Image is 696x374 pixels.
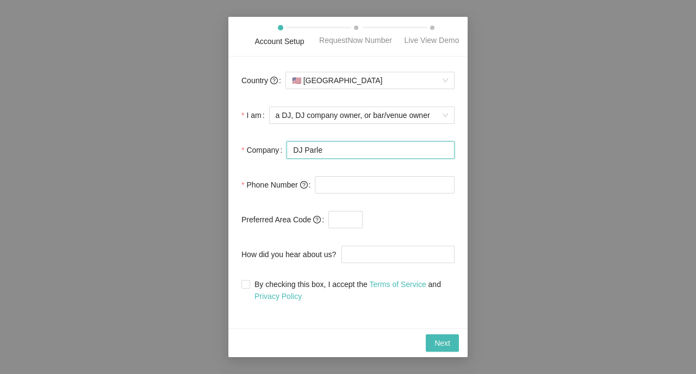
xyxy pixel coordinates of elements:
[270,77,278,84] span: question-circle
[241,214,321,226] span: Preferred Area Code
[254,292,302,301] a: Privacy Policy
[287,141,455,159] input: Company
[319,34,392,46] div: RequestNow Number
[276,107,448,123] span: a DJ, DJ company owner, or bar/venue owner
[434,337,450,349] span: Next
[313,216,321,223] span: question-circle
[292,76,301,85] span: 🇺🇸
[241,139,287,161] label: Company
[300,181,308,189] span: question-circle
[246,179,307,191] span: Phone Number
[292,72,448,89] span: [GEOGRAPHIC_DATA]
[405,34,459,46] div: Live View Demo
[250,278,455,302] span: By checking this box, I accept the and
[241,244,341,265] label: How did you hear about us?
[254,35,304,47] div: Account Setup
[241,74,278,86] span: Country
[341,246,455,263] input: How did you hear about us?
[241,104,269,126] label: I am
[426,334,459,352] button: Next
[369,280,426,289] a: Terms of Service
